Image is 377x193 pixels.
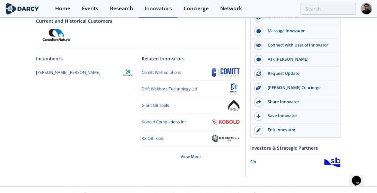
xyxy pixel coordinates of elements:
[142,103,169,109] div: Giant Oil Tools
[301,3,356,15] input: Advanced Search
[110,6,133,11] div: Research
[228,100,240,111] img: Giant Oil Tools
[263,85,337,91] div: [PERSON_NAME] Concierge
[184,6,209,11] div: Concierge
[263,42,337,48] div: Connect with User of Innovator
[263,56,337,62] div: Ask [PERSON_NAME]
[36,70,100,76] div: [PERSON_NAME] [PERSON_NAME]
[349,167,370,186] iframe: chat widget
[263,71,337,77] div: Request Update
[361,3,372,15] img: Profile
[212,119,240,125] img: Kobold Completions Inc.
[251,110,341,124] button: Save Innovator
[36,17,241,24] a: Current and Historical Customers
[250,157,341,168] a: Slb Slb
[212,68,240,77] img: Comitt Well Solutions
[220,6,242,11] div: Network
[250,159,324,165] div: Slb
[228,83,240,95] img: Drift Wellbore Technology Ltd.
[142,119,188,125] div: Kobold Completions Inc.
[142,55,185,62] a: Related Innovators
[43,29,70,41] img: Canadian Natural Resources Limited
[142,147,240,167] div: View More
[142,67,240,78] a: Comitt Well Solutions Comitt Well Solutions
[142,116,240,128] a: Kobold Completions Inc. Kobold Completions Inc.
[55,6,70,11] div: Home
[263,127,337,133] div: Edit Innovator
[263,113,337,119] div: Save Innovator
[142,83,240,95] a: Drift Wellbore Technology Ltd. Drift Wellbore Technology Ltd.
[251,124,341,138] a: Edit Innovator
[263,28,337,34] div: Message Innovator
[142,70,182,76] div: Comitt Well Solutions
[142,100,240,111] a: Giant Oil Tools Giant Oil Tools
[145,6,172,11] div: Innovators
[36,55,63,62] a: Incumbents
[212,135,240,142] img: KX Oil Tools
[250,143,341,154] div: Investors & Strategic Partners
[263,99,337,105] div: Share Innovator
[142,136,164,142] div: KX Oil Tools
[142,86,199,92] div: Drift Wellbore Technology Ltd.
[122,67,134,78] img: Baker Hughes
[142,133,240,144] a: KX Oil Tools KX Oil Tools
[324,157,341,168] img: Slb
[5,3,40,15] img: logo-wide.svg
[36,67,134,78] a: [PERSON_NAME] [PERSON_NAME] Baker Hughes
[82,6,98,11] div: Events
